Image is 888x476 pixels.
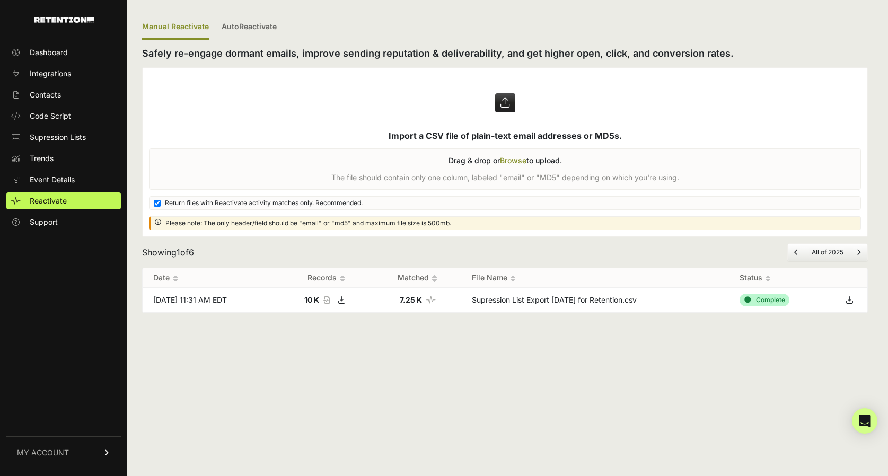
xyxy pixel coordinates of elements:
[740,294,789,306] div: Complete
[6,214,121,231] a: Support
[461,288,729,313] td: Supression List Export [DATE] for Retention.csv
[6,192,121,209] a: Reactivate
[143,268,279,288] th: Date
[6,44,121,61] a: Dashboard
[143,288,279,313] td: [DATE] 11:31 AM EDT
[165,199,363,207] span: Return files with Reactivate activity matches only. Recommended.
[432,275,437,283] img: no_sort-eaf950dc5ab64cae54d48a5578032e96f70b2ecb7d747501f34c8f2db400fb66.gif
[279,268,373,288] th: Records
[30,132,86,143] span: Supression Lists
[172,275,178,283] img: no_sort-eaf950dc5ab64cae54d48a5578032e96f70b2ecb7d747501f34c8f2db400fb66.gif
[6,65,121,82] a: Integrations
[510,275,516,283] img: no_sort-eaf950dc5ab64cae54d48a5578032e96f70b2ecb7d747501f34c8f2db400fb66.gif
[17,447,69,458] span: MY ACCOUNT
[6,436,121,469] a: MY ACCOUNT
[805,248,850,257] li: All of 2025
[6,150,121,167] a: Trends
[323,296,330,304] i: Record count of the file
[304,295,319,304] strong: 10 K
[461,268,729,288] th: File Name
[6,86,121,103] a: Contacts
[30,217,58,227] span: Support
[30,47,68,58] span: Dashboard
[177,247,180,258] span: 1
[222,15,277,40] a: AutoReactivate
[30,174,75,185] span: Event Details
[857,248,861,256] a: Next
[142,15,209,40] div: Manual Reactivate
[154,200,161,207] input: Return files with Reactivate activity matches only. Recommended.
[765,275,771,283] img: no_sort-eaf950dc5ab64cae54d48a5578032e96f70b2ecb7d747501f34c8f2db400fb66.gif
[30,153,54,164] span: Trends
[852,408,877,434] div: Open Intercom Messenger
[374,268,461,288] th: Matched
[339,275,345,283] img: no_sort-eaf950dc5ab64cae54d48a5578032e96f70b2ecb7d747501f34c8f2db400fb66.gif
[794,248,798,256] a: Previous
[787,243,868,261] nav: Page navigation
[729,268,831,288] th: Status
[142,46,868,61] h2: Safely re-engage dormant emails, improve sending reputation & deliverability, and get higher open...
[142,246,194,259] div: Showing of
[34,17,94,23] img: Retention.com
[6,171,121,188] a: Event Details
[189,247,194,258] span: 6
[426,296,436,304] i: Number of matched records
[30,196,67,206] span: Reactivate
[400,295,422,304] strong: 7.25 K
[6,129,121,146] a: Supression Lists
[30,111,71,121] span: Code Script
[30,90,61,100] span: Contacts
[6,108,121,125] a: Code Script
[30,68,71,79] span: Integrations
